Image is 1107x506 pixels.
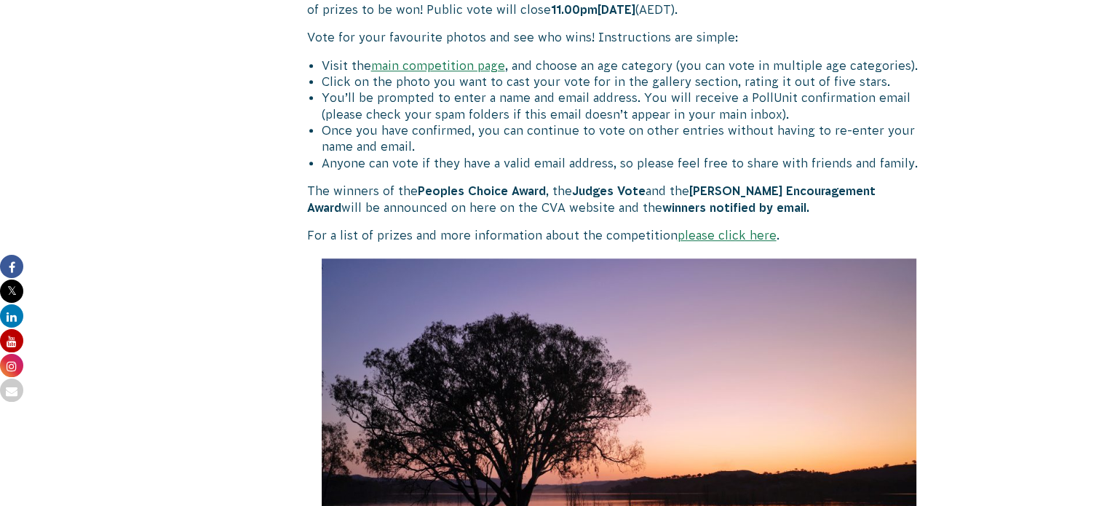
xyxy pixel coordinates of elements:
[572,184,646,197] strong: Judges Vote
[322,155,932,171] li: Anyone can vote if they have a valid email address, so please feel free to share with friends and...
[322,74,932,90] li: Click on the photo you want to cast your vote for in the gallery section, rating it out of five s...
[307,29,932,45] p: Vote for your favourite photos and see who wins! Instructions are simple:
[307,184,876,213] strong: [PERSON_NAME] Encouragement Award
[307,227,932,243] p: For a list of prizes and more information about the competition .
[418,184,546,197] strong: Peoples Choice Award
[371,59,505,72] a: main competition page
[307,183,932,216] p: The winners of the , the and the will be announced on here on the CVA website and the
[639,3,671,16] span: AEDT
[322,58,932,74] li: Visit the , and choose an age category (you can vote in multiple age categories).
[678,229,777,242] a: please click here
[322,122,932,155] li: Once you have confirmed, you can continue to vote on other entries without having to re-enter you...
[662,201,809,214] strong: winners notified by email.
[322,90,932,122] li: You’ll be prompted to enter a name and email address. You will receive a PollUnit confirmation em...
[551,3,635,16] strong: 11.00pm[DATE]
